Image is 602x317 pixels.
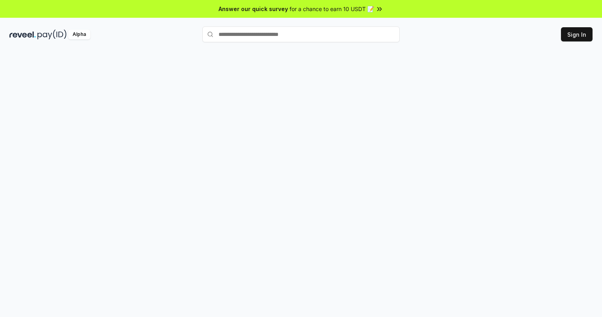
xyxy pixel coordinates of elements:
span: for a chance to earn 10 USDT 📝 [290,5,374,13]
div: Alpha [68,30,90,39]
img: pay_id [37,30,67,39]
span: Answer our quick survey [219,5,288,13]
img: reveel_dark [9,30,36,39]
button: Sign In [561,27,593,41]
